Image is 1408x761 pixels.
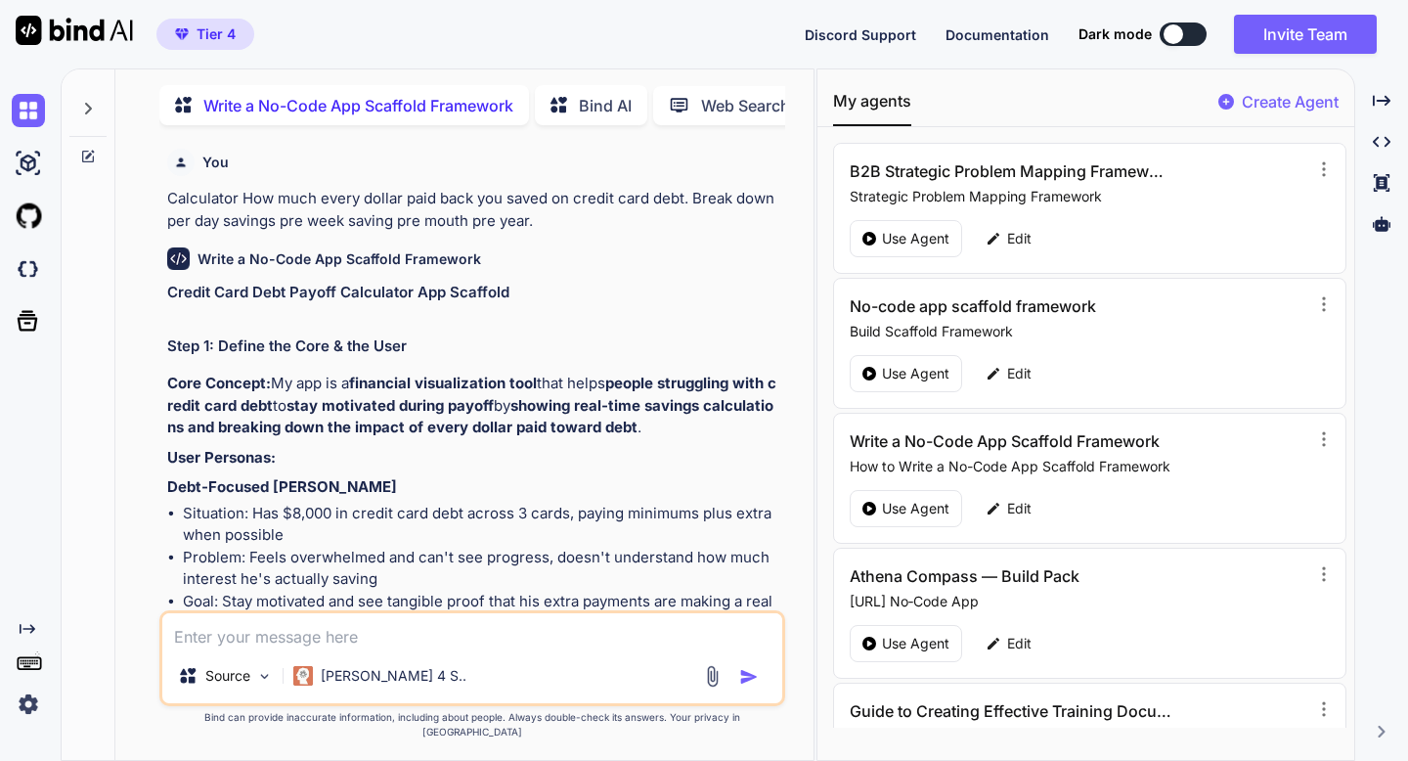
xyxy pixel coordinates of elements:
strong: stay motivated during payoff [286,396,494,415]
button: Documentation [946,24,1049,45]
span: Tier 4 [197,24,236,44]
p: Use Agent [882,634,949,653]
img: Pick Models [256,668,273,685]
p: Edit [1007,634,1032,653]
p: Use Agent [882,364,949,383]
h3: Athena Compass — Build Pack [850,564,1171,588]
strong: Debt-Focused [PERSON_NAME] [167,477,397,496]
p: Web Search [701,94,790,117]
h3: Guide to Creating Effective Training Documents [850,699,1171,723]
p: My app is a that helps to by . [167,373,781,439]
p: Edit [1007,499,1032,518]
h3: B2B Strategic Problem Mapping Framework [850,159,1171,183]
img: darkCloudIdeIcon [12,252,45,286]
img: Bind AI [16,16,133,45]
h2: Step 1: Define the Core & the User [167,336,781,358]
li: Problem: Feels overwhelmed and can't see progress, doesn't understand how much interest he's actu... [183,547,781,591]
span: Discord Support [805,26,916,43]
strong: financial visualization tool [349,374,537,392]
img: githubLight [12,200,45,233]
p: [URL] No‑Code App [850,592,1309,611]
p: Build Scaffold Framework [850,322,1309,341]
p: Use Agent [882,499,949,518]
p: Use Agent [882,229,949,248]
img: premium [175,28,189,40]
h6: You [202,153,229,172]
p: Edit [1007,229,1032,248]
img: attachment [701,665,724,688]
button: Discord Support [805,24,916,45]
img: ai-studio [12,147,45,180]
strong: Core Concept: [167,374,271,392]
span: Dark mode [1078,24,1152,44]
img: Claude 4 Sonnet [293,666,313,686]
p: Edit [1007,364,1032,383]
p: Source [205,666,250,686]
p: Write a No-Code App Scaffold Framework [203,94,513,117]
p: Bind can provide inaccurate information, including about people. Always double-check its answers.... [159,710,785,739]
h1: Credit Card Debt Payoff Calculator App Scaffold [167,282,781,304]
p: [PERSON_NAME] 4 S.. [321,666,466,686]
h6: Write a No-Code App Scaffold Framework [198,249,481,269]
p: Bind AI [579,94,632,117]
img: settings [12,688,45,721]
img: chat [12,94,45,127]
li: Goal: Stay motivated and see tangible proof that his extra payments are making a real difference [183,591,781,635]
span: Documentation [946,26,1049,43]
p: Create Agent [1242,90,1339,113]
h3: Write a No-Code App Scaffold Framework [850,429,1171,453]
p: Strategic Problem Mapping Framework [850,187,1309,206]
p: Calculator How much every dollar paid back you saved on credit card debt. Break down per day savi... [167,188,781,232]
strong: people struggling with credit card debt [167,374,776,415]
li: Situation: Has $8,000 in credit card debt across 3 cards, paying minimums plus extra when possible [183,503,781,547]
button: premiumTier 4 [156,19,254,50]
img: icon [739,667,759,687]
h3: No-code app scaffold framework [850,294,1171,318]
button: My agents [833,89,911,126]
p: AI instructions to generate [850,727,1309,746]
strong: User Personas: [167,448,276,467]
p: How to Write a No-Code App Scaffold Framework [850,457,1309,476]
button: Invite Team [1234,15,1377,54]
